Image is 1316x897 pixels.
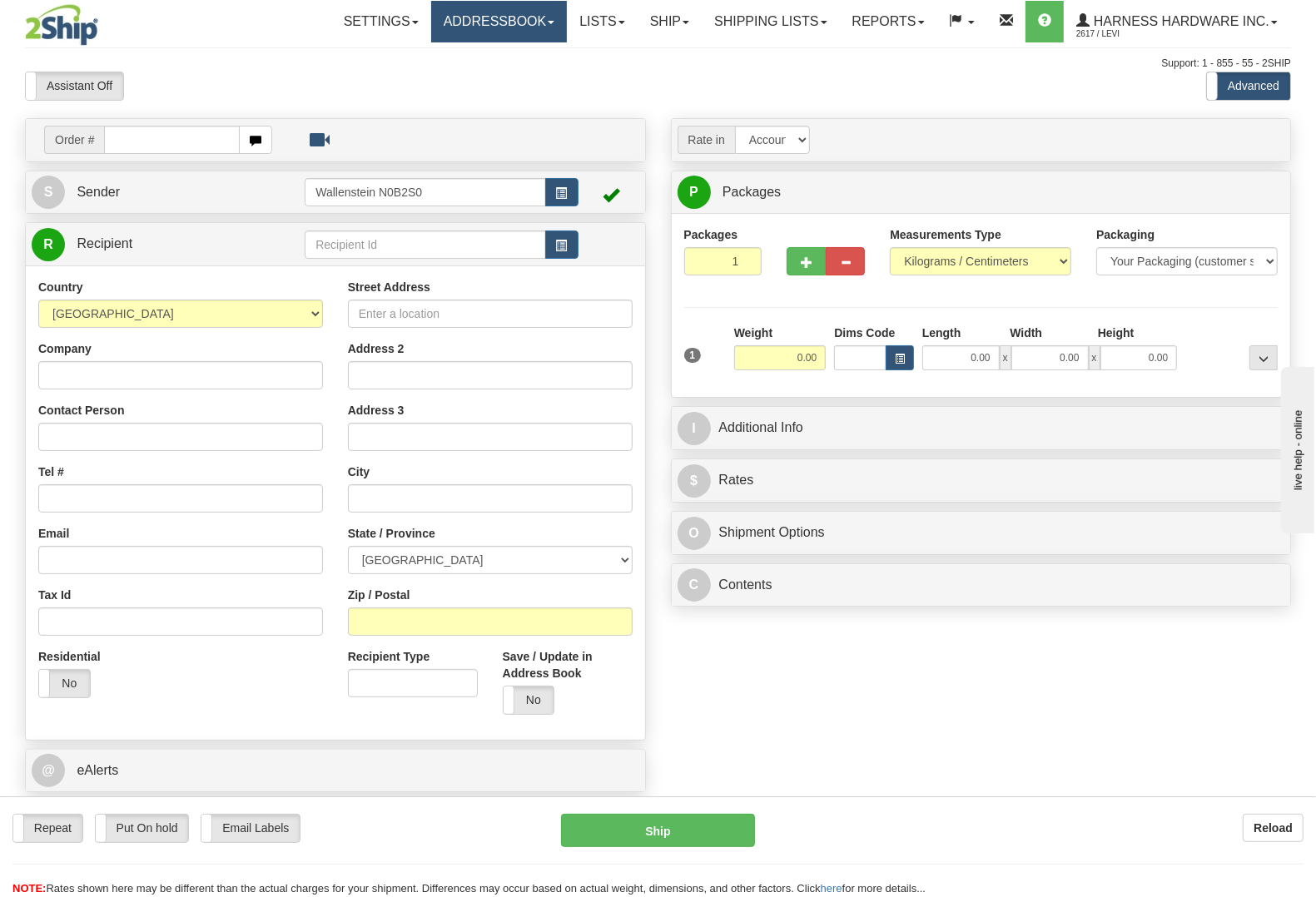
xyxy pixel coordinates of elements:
label: Email Labels [201,815,300,841]
input: Sender Id [305,178,545,206]
a: OShipment Options [678,516,1285,550]
label: State / Province [348,525,435,542]
a: Settings [331,1,431,42]
a: Lists [567,1,637,42]
a: S Sender [32,176,305,210]
a: Reports [840,1,937,42]
label: Save / Update in Address Book [503,648,633,681]
a: Harness Hardware Inc. 2617 / Levi [1064,1,1290,42]
label: Weight [734,325,772,341]
a: $Rates [678,463,1285,498]
label: Assistant Off [26,72,123,99]
label: Repeat [13,815,82,841]
label: Put On hold [96,815,189,841]
span: Order # [44,126,104,154]
span: 1 [684,348,702,363]
span: S [32,176,65,209]
span: R [32,228,65,261]
label: Tax Id [38,587,71,603]
label: Packaging [1096,226,1155,243]
label: Street Address [348,279,430,295]
span: $ [678,464,711,498]
span: C [678,568,711,602]
img: logo2617.jpg [25,4,98,46]
span: Rate in [678,126,735,154]
a: IAdditional Info [678,411,1285,445]
label: No [504,686,554,713]
span: x [1089,345,1100,370]
label: Height [1098,325,1135,341]
label: Length [922,325,961,341]
span: Sender [77,185,120,199]
label: Measurements Type [890,226,1001,243]
a: R Recipient [32,227,275,261]
span: x [1000,345,1011,370]
label: Advanced [1207,72,1290,99]
button: Ship [561,814,755,847]
iframe: chat widget [1278,364,1314,533]
a: P Packages [678,176,1285,210]
a: here [821,882,842,895]
span: 2617 / Levi [1076,26,1201,42]
label: Country [38,279,83,295]
label: No [39,670,90,696]
label: Tel # [38,463,64,480]
label: Recipient Type [348,648,430,665]
label: Address 3 [348,402,405,419]
label: Address 2 [348,340,405,357]
input: Enter a location [348,300,633,328]
input: Recipient Id [305,230,545,259]
span: NOTE: [12,882,46,895]
label: Width [1010,325,1042,341]
label: Residential [38,648,101,665]
a: @ eAlerts [32,754,639,788]
a: Addressbook [431,1,568,42]
span: Harness Hardware Inc. [1090,14,1269,28]
div: ... [1249,345,1278,370]
a: CContents [678,568,1285,602]
span: Packages [723,185,781,199]
span: P [678,176,711,209]
span: O [678,517,711,550]
label: Packages [684,226,738,243]
button: Reload [1243,814,1304,842]
div: Support: 1 - 855 - 55 - 2SHIP [25,57,1291,71]
a: Ship [638,1,702,42]
label: City [348,463,370,480]
label: Dims Code [834,325,895,341]
label: Email [38,525,69,542]
div: live help - online [12,14,154,27]
a: Shipping lists [702,1,839,42]
b: Reload [1254,821,1293,835]
span: I [678,412,711,445]
label: Contact Person [38,402,124,419]
label: Company [38,340,92,357]
span: eAlerts [77,763,118,777]
label: Zip / Postal [348,587,410,603]
span: Recipient [77,236,132,250]
span: @ [32,754,65,787]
